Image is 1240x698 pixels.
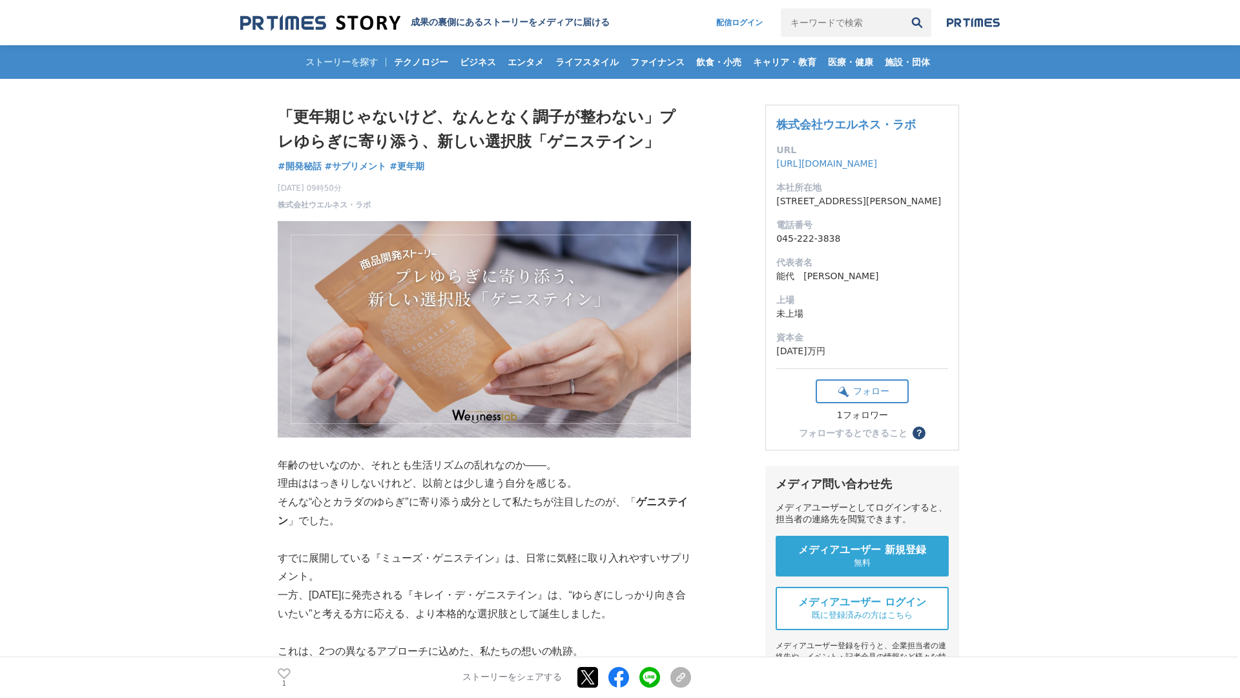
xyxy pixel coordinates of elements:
[903,8,931,37] button: 検索
[776,476,949,492] div: メディア問い合わせ先
[325,160,387,173] a: #サプリメント
[240,14,400,32] img: 成果の裏側にあるストーリーをメディアに届ける
[776,143,948,157] dt: URL
[455,45,501,79] a: ビジネス
[389,160,424,173] a: #更年期
[880,45,935,79] a: 施設・団体
[278,456,691,475] p: 年齢のせいなのか、それとも生活リズムの乱れなのか――。
[278,160,322,172] span: #開発秘話
[781,8,903,37] input: キーワードで検索
[812,609,913,621] span: 既に登録済みの方はこちら
[748,56,821,68] span: キャリア・教育
[278,586,691,624] p: 一方、[DATE]に発売される『キレイ・デ・ゲニステイン』は、“ゆらぎにしっかり向き合いたい”と考える方に応える、より本格的な選択肢として誕生しました。
[389,160,424,172] span: #更年期
[455,56,501,68] span: ビジネス
[913,427,925,439] button: ？
[278,199,371,211] a: 株式会社ウエルネス・ラボ
[278,474,691,493] p: 理由ははっきりしないけれど、以前とは少し違う自分を感じる。
[502,56,549,68] span: エンタメ
[625,45,690,79] a: ファイナンス
[278,221,691,438] img: thumbnail_b0089fe0-73f0-11f0-aab0-07febd24d75d.png
[389,45,453,79] a: テクノロジー
[776,331,948,344] dt: 資本金
[278,493,691,531] p: そんな“心とカラダのゆらぎ”に寄り添う成分として私たちが注目したのが、「 」でした。
[278,182,371,194] span: [DATE] 09時50分
[462,672,562,684] p: ストーリーをシェアする
[776,270,948,283] dd: 能代 [PERSON_NAME]
[880,56,935,68] span: 施設・団体
[703,8,776,37] a: 配信ログイン
[691,56,747,68] span: 飲食・小売
[240,14,610,32] a: 成果の裏側にあるストーリーをメディアに届ける 成果の裏側にあるストーリーをメディアに届ける
[776,536,949,576] a: メディアユーザー 新規登録 無料
[278,496,688,526] strong: ゲニステイン
[799,428,907,438] div: フォローするとできること
[776,195,948,208] dd: [STREET_ADDRESS][PERSON_NAME]
[625,56,690,68] span: ファイナンス
[823,56,878,68] span: 医療・健康
[776,587,949,630] a: メディアユーザー ログイン 既に登録済みの方はこちら
[823,45,878,79] a: 医療・健康
[776,307,948,321] dd: 未上場
[816,410,909,421] div: 1フォロワー
[914,428,924,438] span: ？
[278,160,322,173] a: #開発秘話
[550,45,624,79] a: ライフスタイル
[278,642,691,661] p: これは、2つの異なるアプローチに込めた、私たちの想いの軌跡。
[776,218,948,232] dt: 電話番号
[278,549,691,587] p: すでに展開している『ミューズ・ゲニステイン』は、日常に気軽に取り入れやすいサプリメント。
[776,256,948,270] dt: 代表者名
[691,45,747,79] a: 飲食・小売
[798,596,926,609] span: メディアユーザー ログイン
[947,17,1000,28] img: prtimes
[411,17,610,28] h2: 成果の裏側にあるストーリーをメディアに届ける
[776,181,948,195] dt: 本社所在地
[776,502,949,525] div: メディアユーザーとしてログインすると、担当者の連絡先を閲覧できます。
[816,379,909,403] button: フォロー
[502,45,549,79] a: エンタメ
[550,56,624,68] span: ライフスタイル
[776,344,948,358] dd: [DATE]万円
[776,158,877,169] a: [URL][DOMAIN_NAME]
[798,544,926,557] span: メディアユーザー 新規登録
[278,681,291,687] p: 1
[776,118,916,131] a: 株式会社ウエルネス・ラボ
[776,640,949,695] div: メディアユーザー登録を行うと、企業担当者の連絡先や、イベント・記者会見の情報など様々な特記情報を閲覧できます。 ※内容はストーリー・プレスリリースにより異なります。
[776,232,948,246] dd: 045-222-3838
[389,56,453,68] span: テクノロジー
[325,160,387,172] span: #サプリメント
[278,105,691,154] h1: 「更年期じゃないけど、なんとなく調子が整わない」プレゆらぎに寄り添う、新しい選択肢「ゲニステイン」
[854,557,871,569] span: 無料
[748,45,821,79] a: キャリア・教育
[776,293,948,307] dt: 上場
